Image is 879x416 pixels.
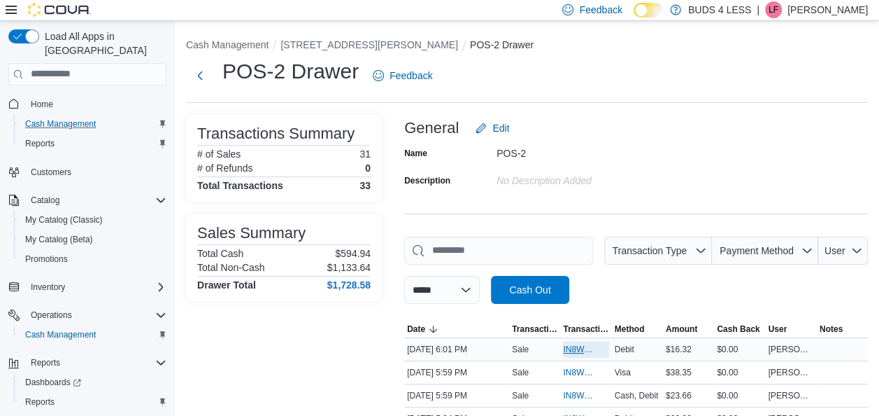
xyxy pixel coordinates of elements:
span: Load All Apps in [GEOGRAPHIC_DATA] [39,29,166,57]
button: Promotions [14,249,172,269]
span: Home [31,99,53,110]
button: Operations [25,307,78,324]
button: Catalog [3,190,172,210]
span: Promotions [25,254,68,265]
span: Cash Back [717,324,759,335]
h1: POS-2 Drawer [222,57,359,85]
button: Cash Management [14,325,172,345]
span: Reports [25,396,55,408]
a: Cash Management [20,326,101,343]
span: My Catalog (Beta) [20,231,166,248]
input: Dark Mode [634,3,663,18]
p: Sale [512,344,529,355]
span: Dark Mode [634,18,634,18]
button: IN8W07-680024 [563,364,608,381]
span: Customers [31,167,71,178]
button: Transaction Type [509,321,560,338]
span: Transaction # [563,324,608,335]
h6: Total Non-Cash [197,262,265,273]
span: Cash, Debit [615,390,659,401]
span: Dashboards [20,374,166,391]
span: My Catalog (Beta) [25,234,93,245]
button: Amount [663,321,714,338]
a: Feedback [367,62,438,90]
span: Catalog [25,192,166,209]
button: Reports [14,392,172,412]
span: User [824,245,845,256]
span: Feedback [390,69,432,83]
span: Inventory [31,282,65,293]
p: $1,133.64 [327,262,371,273]
div: POS-2 [496,142,684,159]
button: My Catalog (Classic) [14,210,172,230]
span: LF [769,1,778,18]
button: POS-2 Drawer [470,39,534,50]
a: My Catalog (Classic) [20,212,108,228]
span: Dashboards [25,377,81,388]
button: Payment Method [712,237,818,265]
span: Reports [20,135,166,152]
p: Sale [512,390,529,401]
button: Inventory [25,279,71,296]
span: Reports [20,394,166,410]
button: Home [3,94,172,114]
div: No Description added [496,169,684,186]
p: 31 [359,148,371,160]
span: Cash Out [509,283,550,297]
button: Transaction # [560,321,611,338]
span: Notes [820,324,843,335]
button: [STREET_ADDRESS][PERSON_NAME] [280,39,458,50]
h6: # of Refunds [197,162,252,174]
a: Dashboards [14,373,172,392]
div: $0.00 [714,387,765,404]
span: Cash Management [25,118,96,130]
button: Cash Out [491,276,569,304]
a: Cash Management [20,116,101,132]
span: Cash Management [20,116,166,132]
h4: Drawer Total [197,279,256,291]
p: $594.94 [335,248,371,259]
span: Home [25,95,166,113]
button: Reports [3,353,172,373]
button: Reports [25,354,66,371]
button: Operations [3,305,172,325]
span: Payment Method [720,245,794,256]
div: [DATE] 5:59 PM [404,364,509,381]
button: Date [404,321,509,338]
span: Amount [666,324,697,335]
div: $0.00 [714,364,765,381]
span: Operations [25,307,166,324]
button: IN8W07-680026 [563,341,608,358]
button: Catalog [25,192,65,209]
span: Edit [492,121,509,135]
h4: 33 [359,180,371,191]
button: Method [612,321,663,338]
button: User [765,321,816,338]
div: $0.00 [714,341,765,358]
p: [PERSON_NAME] [787,1,868,18]
span: Cash Management [20,326,166,343]
div: [DATE] 6:01 PM [404,341,509,358]
button: Cash Management [186,39,269,50]
div: Leeanne Finn [765,1,782,18]
button: Cash Management [14,114,172,134]
label: Name [404,148,427,159]
span: IN8W07-680024 [563,367,594,378]
label: Description [404,175,450,186]
span: Date [407,324,425,335]
button: Inventory [3,277,172,297]
span: Visa [615,367,631,378]
div: [DATE] 5:59 PM [404,387,509,404]
span: Promotions [20,251,166,268]
button: User [818,237,868,265]
span: [PERSON_NAME] [768,390,813,401]
button: Cash Back [714,321,765,338]
span: Cash Management [25,329,96,340]
span: My Catalog (Classic) [20,212,166,228]
a: Reports [20,135,60,152]
button: Edit [470,114,515,142]
h6: Total Cash [197,248,243,259]
a: My Catalog (Beta) [20,231,99,248]
span: Reports [25,354,166,371]
span: Operations [31,310,72,321]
